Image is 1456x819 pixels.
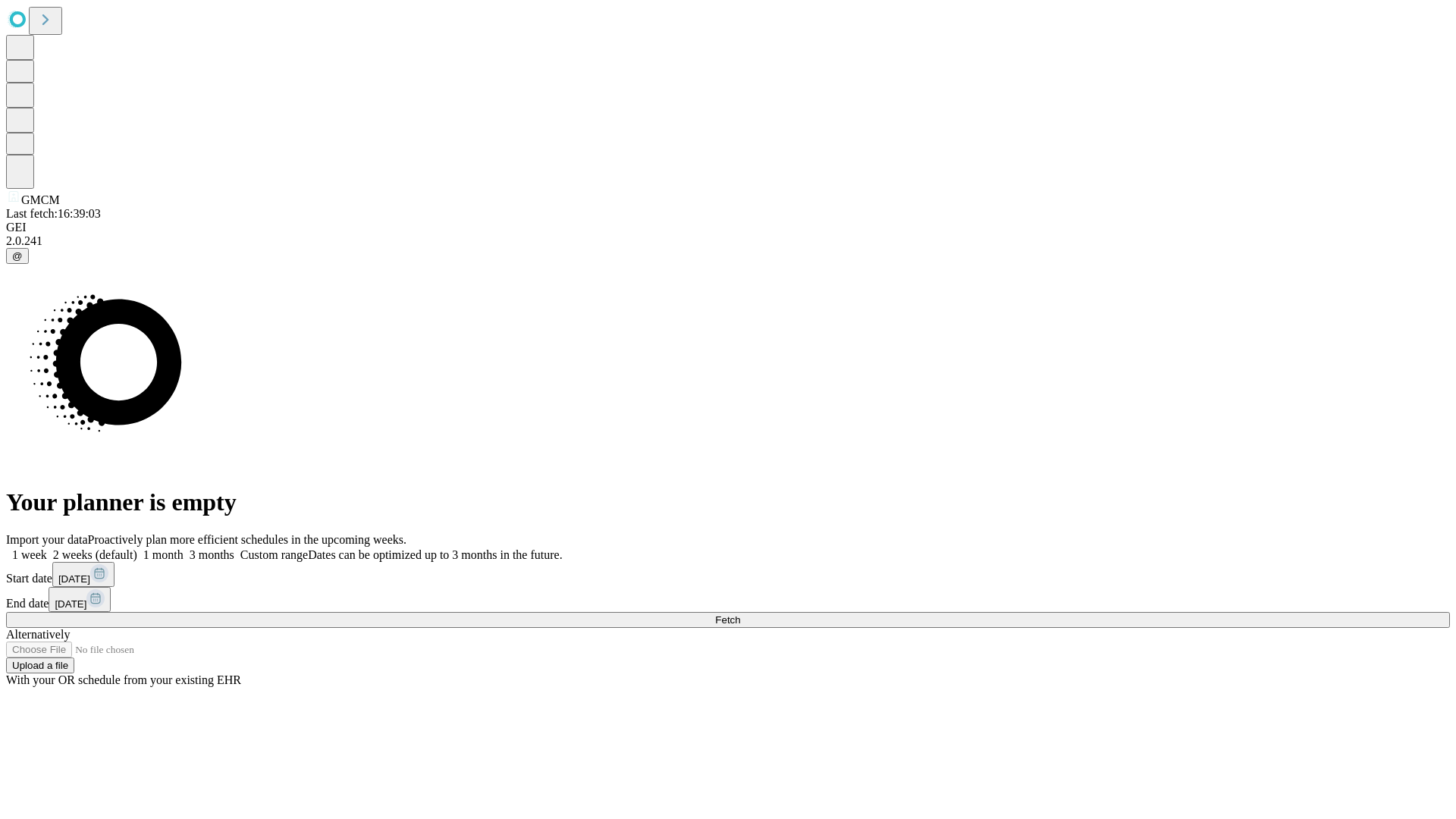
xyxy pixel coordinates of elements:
[12,548,47,561] span: 1 week
[308,548,562,561] span: Dates can be optimized up to 3 months in the future.
[88,533,406,546] span: Proactively plan more efficient schedules in the upcoming weeks.
[12,250,23,262] span: @
[715,614,740,626] span: Fetch
[6,657,74,673] button: Upload a file
[52,562,115,587] button: [DATE]
[53,548,137,561] span: 2 weeks (default)
[6,207,101,220] span: Last fetch: 16:39:03
[6,234,1450,248] div: 2.0.241
[6,488,1450,516] h1: Your planner is empty
[6,673,241,686] span: With your OR schedule from your existing EHR
[58,573,90,585] span: [DATE]
[240,548,308,561] span: Custom range
[6,628,70,641] span: Alternatively
[6,562,1450,587] div: Start date
[6,533,88,546] span: Import your data
[6,221,1450,234] div: GEI
[6,248,29,264] button: @
[6,587,1450,612] div: End date
[6,612,1450,628] button: Fetch
[55,598,86,610] span: [DATE]
[49,587,111,612] button: [DATE]
[21,193,60,206] span: GMCM
[143,548,184,561] span: 1 month
[190,548,234,561] span: 3 months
